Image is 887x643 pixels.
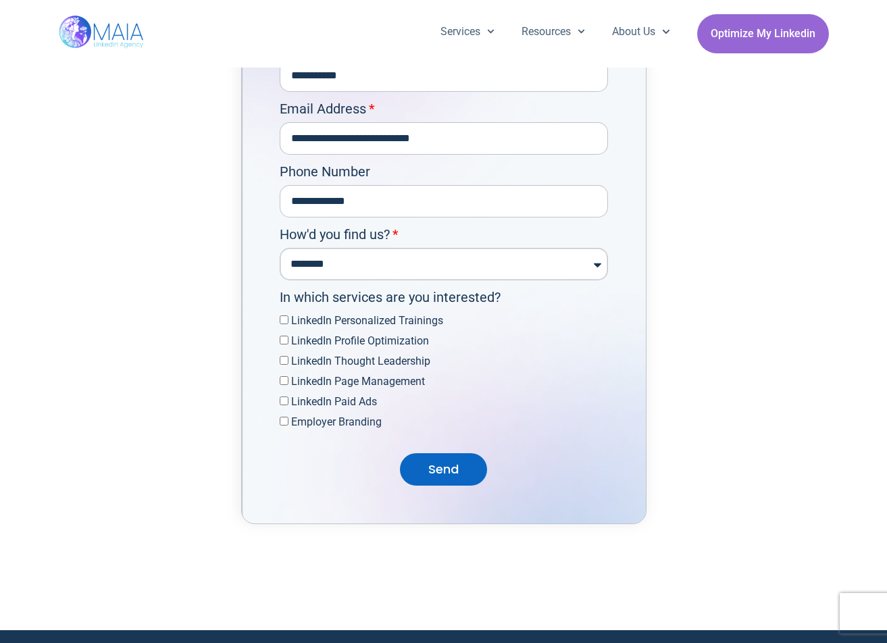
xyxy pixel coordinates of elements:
label: Email Address [280,99,375,122]
span: Optimize My Linkedin [711,21,815,47]
button: Send [400,453,487,486]
span: Send [428,460,459,479]
a: About Us [599,14,683,49]
label: LinkedIn Page Management [291,375,425,388]
form: New Form [280,36,608,492]
label: LinkedIn Personalized Trainings [291,314,443,327]
label: In which services are you interested? [280,287,501,311]
a: Optimize My Linkedin [697,14,829,53]
a: Resources [508,14,599,49]
label: LinkedIn Paid Ads [291,395,377,408]
label: Phone Number [280,161,370,185]
label: How'd you find us? [280,224,399,248]
label: LinkedIn Profile Optimization [291,334,429,347]
a: Services [427,14,508,49]
label: Employer Branding [291,415,382,428]
label: LinkedIn Thought Leadership [291,355,430,367]
nav: Menu [427,14,684,49]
